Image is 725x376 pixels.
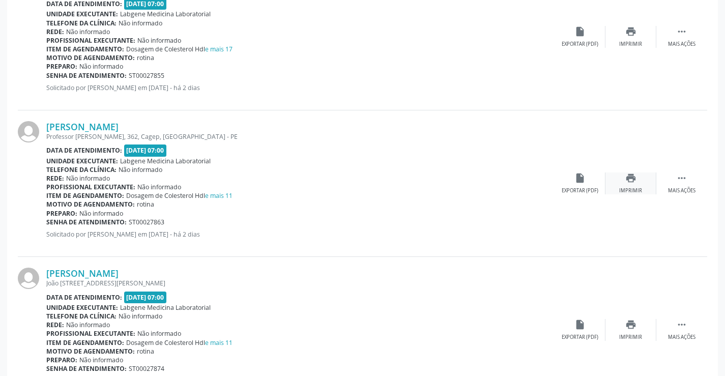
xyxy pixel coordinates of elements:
[46,10,118,18] b: Unidade executante:
[668,334,695,341] div: Mais ações
[120,303,211,312] span: Labgene Medicina Laboratorial
[129,71,164,80] span: ST00027855
[66,27,110,36] span: Não informado
[119,312,162,321] span: Não informado
[119,165,162,174] span: Não informado
[46,279,555,287] div: João [STREET_ADDRESS][PERSON_NAME]
[46,19,117,27] b: Telefone da clínica:
[619,41,642,48] div: Imprimir
[46,45,124,53] b: Item de agendamento:
[619,187,642,194] div: Imprimir
[205,191,233,200] a: e mais 11
[46,53,135,62] b: Motivo de agendamento:
[46,303,118,312] b: Unidade executante:
[119,19,162,27] span: Não informado
[126,191,233,200] span: Dosagem de Colesterol Hdl
[124,292,167,303] span: [DATE] 07:00
[79,62,123,71] span: Não informado
[46,312,117,321] b: Telefone da clínica:
[619,334,642,341] div: Imprimir
[562,334,598,341] div: Exportar (PDF)
[46,329,135,338] b: Profissional executante:
[46,200,135,209] b: Motivo de agendamento:
[46,356,77,364] b: Preparo:
[137,36,181,45] span: Não informado
[126,45,233,53] span: Dosagem de Colesterol Hdl
[137,347,154,356] span: rotina
[129,364,164,373] span: ST00027874
[46,71,127,80] b: Senha de atendimento:
[120,157,211,165] span: Labgene Medicina Laboratorial
[625,172,636,184] i: print
[574,319,586,330] i: insert_drive_file
[668,41,695,48] div: Mais ações
[137,200,154,209] span: rotina
[205,45,233,53] a: e mais 17
[625,319,636,330] i: print
[46,338,124,347] b: Item de agendamento:
[46,146,122,155] b: Data de atendimento:
[562,187,598,194] div: Exportar (PDF)
[205,338,233,347] a: e mais 11
[676,172,687,184] i: 
[46,121,119,132] a: [PERSON_NAME]
[46,132,555,141] div: Professor [PERSON_NAME], 362, Cagep, [GEOGRAPHIC_DATA] - PE
[18,268,39,289] img: img
[79,356,123,364] span: Não informado
[574,172,586,184] i: insert_drive_file
[46,157,118,165] b: Unidade executante:
[46,183,135,191] b: Profissional executante:
[66,321,110,329] span: Não informado
[676,26,687,37] i: 
[18,121,39,142] img: img
[137,53,154,62] span: rotina
[46,293,122,302] b: Data de atendimento:
[46,36,135,45] b: Profissional executante:
[625,26,636,37] i: print
[46,62,77,71] b: Preparo:
[46,174,64,183] b: Rede:
[46,347,135,356] b: Motivo de agendamento:
[46,218,127,226] b: Senha de atendimento:
[46,364,127,373] b: Senha de atendimento:
[126,338,233,347] span: Dosagem de Colesterol Hdl
[120,10,211,18] span: Labgene Medicina Laboratorial
[46,27,64,36] b: Rede:
[137,329,181,338] span: Não informado
[46,321,64,329] b: Rede:
[562,41,598,48] div: Exportar (PDF)
[79,209,123,218] span: Não informado
[46,191,124,200] b: Item de agendamento:
[676,319,687,330] i: 
[574,26,586,37] i: insert_drive_file
[129,218,164,226] span: ST00027863
[46,165,117,174] b: Telefone da clínica:
[46,230,555,239] p: Solicitado por [PERSON_NAME] em [DATE] - há 2 dias
[46,83,555,92] p: Solicitado por [PERSON_NAME] em [DATE] - há 2 dias
[668,187,695,194] div: Mais ações
[46,209,77,218] b: Preparo:
[66,174,110,183] span: Não informado
[46,268,119,279] a: [PERSON_NAME]
[137,183,181,191] span: Não informado
[124,144,167,156] span: [DATE] 07:00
